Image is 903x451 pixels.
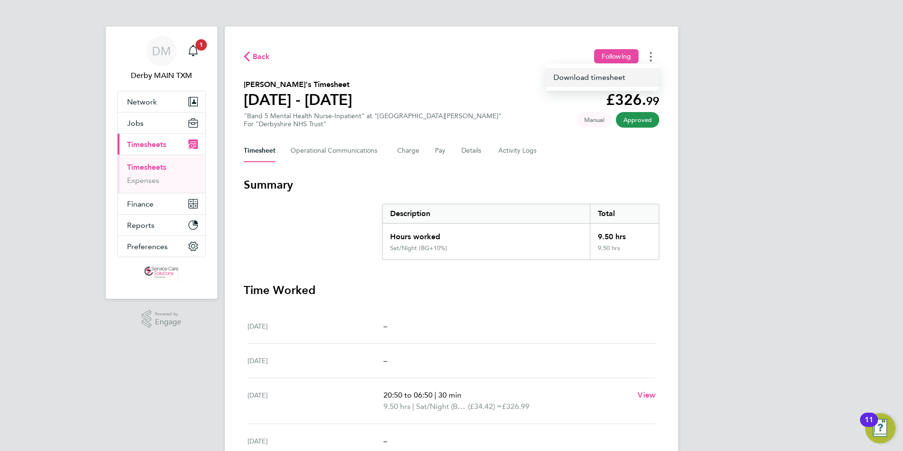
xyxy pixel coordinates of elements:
span: 30 min [438,390,461,399]
span: £326.99 [502,402,529,411]
a: Timesheets Menu [546,68,659,87]
button: Finance [118,193,205,214]
span: 9.50 hrs [383,402,410,411]
button: Timesheets [118,134,205,155]
a: 1 [184,36,203,66]
div: Hours worked [383,224,590,244]
h3: Time Worked [244,283,659,298]
div: Sat/Night (BG+10%) [390,244,447,252]
button: Following [594,49,639,63]
span: 1 [196,39,207,51]
a: Expenses [127,176,159,185]
a: Timesheets [127,163,166,172]
img: txmhealthcare-logo-retina.png [145,267,179,282]
span: 99 [646,94,659,108]
div: [DATE] [247,390,383,412]
div: "Band 5 Mental Health Nurse-Inpatient" at "[GEOGRAPHIC_DATA][PERSON_NAME]" [244,112,502,128]
span: Following [602,52,631,61]
button: Activity Logs [498,139,538,162]
h1: [DATE] - [DATE] [244,90,352,109]
span: Reports [127,221,154,230]
div: For "Derbyshire NHS Trust" [244,120,502,128]
span: – [383,436,387,445]
span: | [434,390,436,399]
div: Description [383,204,590,223]
button: Timesheet [244,139,275,162]
button: Timesheets Menu [642,49,659,64]
h3: Summary [244,177,659,192]
span: Timesheets [127,140,166,149]
span: This timesheet has been approved. [616,112,659,128]
button: Details [461,139,483,162]
a: DMDerby MAIN TXM [117,36,206,81]
button: Jobs [118,113,205,133]
span: Derby MAIN TXM [117,70,206,81]
button: Preferences [118,236,205,257]
button: Back [244,51,270,62]
div: 9.50 hrs [590,244,659,260]
button: Operational Communications [290,139,382,162]
nav: Main navigation [106,26,217,299]
div: [DATE] [247,435,383,447]
span: Back [253,51,270,62]
div: 9.50 hrs [590,224,659,244]
a: Go to home page [117,267,206,282]
div: [DATE] [247,355,383,366]
span: Finance [127,199,153,208]
span: – [383,321,387,330]
a: View [638,390,656,401]
div: Total [590,204,659,223]
app-decimal: £326. [606,91,659,109]
div: 11 [865,420,873,432]
span: Network [127,97,157,106]
span: Preferences [127,242,168,251]
button: Charge [397,139,420,162]
div: Summary [382,204,659,260]
button: Reports [118,215,205,235]
button: Open Resource Center, 11 new notifications [865,413,895,443]
button: Network [118,91,205,112]
span: Sat/Night (BG+10%) [416,401,468,412]
span: Jobs [127,119,144,128]
h2: [PERSON_NAME]'s Timesheet [244,79,352,90]
span: 20:50 to 06:50 [383,390,433,399]
span: This timesheet was manually created. [577,112,612,128]
div: Timesheets [118,155,205,193]
span: (£34.42) = [468,402,502,411]
span: | [412,402,414,411]
span: Engage [155,318,181,326]
div: [DATE] [247,321,383,332]
a: Powered byEngage [142,310,182,328]
span: Powered by [155,310,181,318]
span: View [638,390,656,399]
span: DM [152,45,171,57]
span: – [383,356,387,365]
button: Pay [435,139,446,162]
